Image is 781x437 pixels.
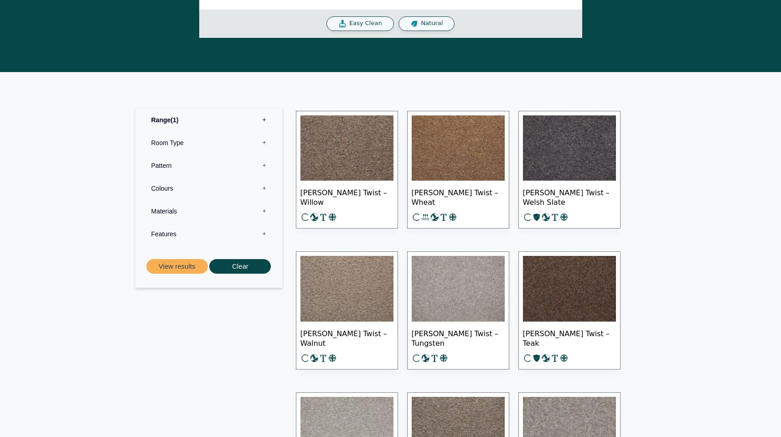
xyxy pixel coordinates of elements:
[300,181,393,213] span: [PERSON_NAME] Twist – Willow
[142,154,275,177] label: Pattern
[412,181,505,213] span: [PERSON_NAME] Twist – Wheat
[209,259,271,274] button: Clear
[300,115,393,181] img: Tomkinson Twist Willow
[523,181,616,213] span: [PERSON_NAME] Twist – Welsh Slate
[407,111,509,229] a: [PERSON_NAME] Twist – Wheat
[171,116,178,124] span: 1
[142,109,275,131] label: Range
[300,322,393,354] span: [PERSON_NAME] Twist – Walnut
[412,256,505,322] img: Tomkinson Twist Tungsten
[518,251,621,369] a: [PERSON_NAME] Twist – Teak
[523,115,616,181] img: Tomkinson Twist Welsh Slate
[142,131,275,154] label: Room Type
[296,251,398,369] a: [PERSON_NAME] Twist – Walnut
[407,251,509,369] a: [PERSON_NAME] Twist – Tungsten
[518,111,621,229] a: [PERSON_NAME] Twist – Welsh Slate
[421,20,443,27] span: Natural
[412,115,505,181] img: Tomkinson Twist - Wheat
[142,223,275,245] label: Features
[142,200,275,223] label: Materials
[523,256,616,322] img: Tomkinson Twist - Teak
[146,259,208,274] button: View results
[349,20,382,27] span: Easy Clean
[296,111,398,229] a: [PERSON_NAME] Twist – Willow
[523,322,616,354] span: [PERSON_NAME] Twist – Teak
[300,256,393,322] img: Tomkinson Twist - Walnut
[142,177,275,200] label: Colours
[412,322,505,354] span: [PERSON_NAME] Twist – Tungsten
